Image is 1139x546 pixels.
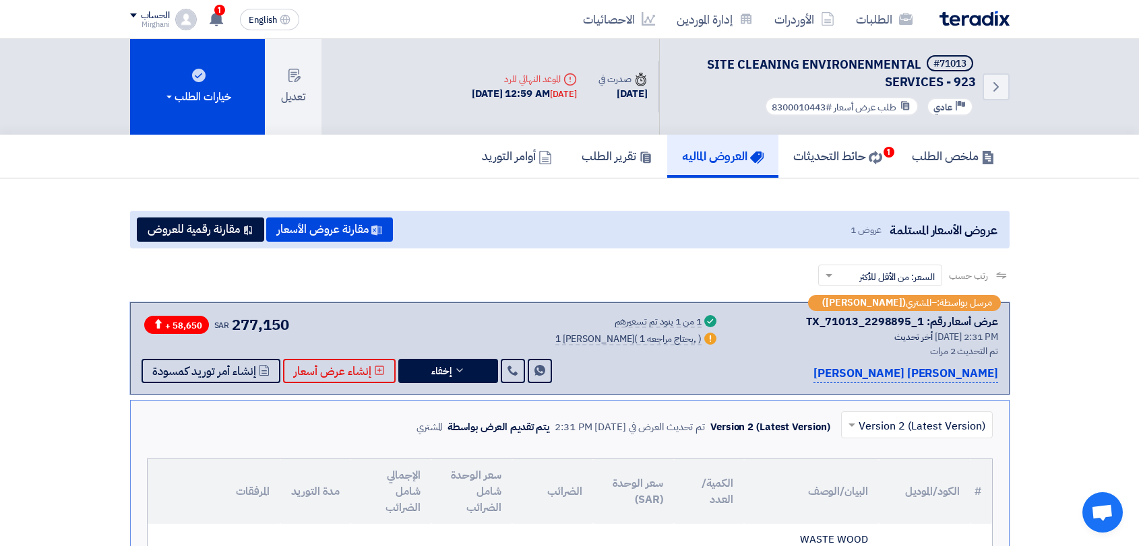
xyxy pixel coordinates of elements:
div: تم التحديث 2 مرات [735,344,998,358]
button: إخفاء [398,359,498,383]
span: 1 يحتاج مراجعه, [640,332,696,346]
th: الكود/الموديل [879,459,971,524]
button: تعديل [265,39,321,135]
th: سعر الوحدة شامل الضرائب [431,459,512,524]
th: الإجمالي شامل الضرائب [350,459,431,524]
th: مدة التوريد [280,459,350,524]
div: Version 2 (Latest Version) [710,419,830,435]
span: [DATE] 2:31 PM [935,330,998,344]
h5: أوامر التوريد [482,148,552,164]
span: ( [634,332,638,346]
th: البيان/الوصف [744,459,879,524]
span: المشتري [906,298,931,308]
th: الكمية/العدد [674,459,744,524]
div: [DATE] [550,88,577,101]
span: ) [698,332,702,346]
img: profile_test.png [175,9,197,30]
h5: تقرير الطلب [582,148,652,164]
div: الموعد النهائي للرد [472,72,577,86]
div: 1 [PERSON_NAME] [555,335,702,345]
a: Open chat [1082,492,1123,533]
div: [DATE] 12:59 AM [472,86,577,102]
span: 277,150 [232,314,288,336]
th: الضرائب [512,459,593,524]
h5: العروض الماليه [682,148,764,164]
div: المشتري [417,419,443,435]
span: English [249,15,277,25]
button: إنشاء عرض أسعار [283,359,396,383]
button: خيارات الطلب [130,39,265,135]
img: Teradix logo [940,11,1010,26]
div: [DATE] [598,86,647,102]
span: إخفاء [431,366,452,376]
a: الطلبات [845,3,923,35]
a: حائط التحديثات1 [778,135,897,178]
span: 1 [214,5,225,15]
a: ملخص الطلب [897,135,1010,178]
span: أخر تحديث [894,330,933,344]
th: سعر الوحدة (SAR) [593,459,674,524]
a: تقرير الطلب [567,135,667,178]
span: SAR [214,319,230,331]
div: خيارات الطلب [164,89,231,105]
div: عرض أسعار رقم: TX_71013_2298895_1 [806,314,998,330]
a: الأوردرات [764,3,845,35]
div: الحساب [141,10,170,22]
span: إنشاء أمر توريد كمسودة [152,366,256,376]
button: إنشاء أمر توريد كمسودة [142,359,280,383]
div: Mirghani [130,21,170,28]
th: # [971,459,992,524]
span: عروض 1 [851,223,882,237]
a: الاحصائيات [572,3,666,35]
span: طلب عرض أسعار [834,100,896,114]
span: عادي [933,101,952,114]
button: مقارنة عروض الأسعار [266,217,393,242]
span: السعر: من الأقل للأكثر [859,270,935,284]
span: مرسل بواسطة: [937,298,992,308]
a: العروض الماليه [667,135,778,178]
button: English [240,9,299,30]
button: مقارنة رقمية للعروض [137,217,264,242]
div: 1 من 1 بنود تم تسعيرهم [615,317,702,328]
span: عروض الأسعار المستلمة [890,221,997,239]
span: رتب حسب [949,269,987,283]
span: #8300010443 [772,100,832,114]
h5: ملخص الطلب [912,148,995,164]
span: + 58,650 [144,316,209,334]
a: أوامر التوريد [467,135,567,178]
span: 1 [884,147,894,158]
div: #71013 [933,59,966,69]
div: صدرت في [598,72,647,86]
div: – [808,295,1001,311]
div: تم تحديث العرض في [DATE] 2:31 PM [555,419,705,435]
h5: SITE CLEANING ENVIRONENMENTAL SERVICES - 923 [676,55,976,90]
span: إنشاء عرض أسعار [294,366,371,376]
div: يتم تقديم العرض بواسطة [448,419,549,435]
span: SITE CLEANING ENVIRONENMENTAL SERVICES - 923 [707,55,976,91]
a: إدارة الموردين [666,3,764,35]
th: المرفقات [148,459,280,524]
b: ([PERSON_NAME]) [822,298,906,308]
p: [PERSON_NAME] [PERSON_NAME] [813,365,997,383]
h5: حائط التحديثات [793,148,882,164]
